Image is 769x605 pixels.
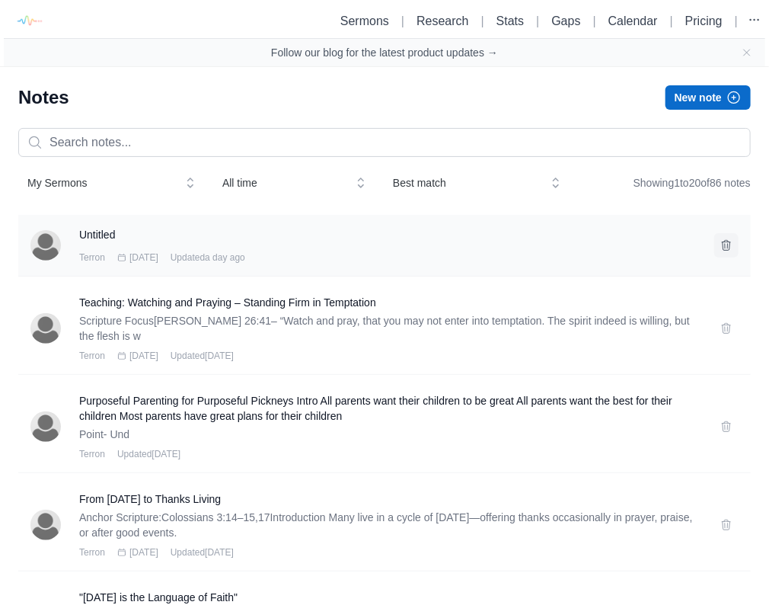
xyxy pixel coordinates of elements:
img: Terron [30,313,61,344]
li: | [587,12,602,30]
span: Terron [79,546,105,559]
a: Untitled [79,227,702,242]
p: Scripture Focus – “Watch and pray, that you may not enter into temptation. The spirit indeed is w... [79,313,702,344]
a: Research [416,14,468,27]
li: | [729,12,744,30]
button: New note [665,85,751,110]
p: Point- Und [79,427,702,442]
p: Anchor Scripture: , Introduction Many live in a cycle of [DATE]—offering thanks occasionally in p... [79,510,702,540]
a: Follow our blog for the latest product updates → [271,45,498,60]
span: Updated a day ago [171,251,245,264]
a: Purposeful Parenting for Purposeful Pickneys Intro All parents want their children to be great Al... [79,393,702,424]
span: My Sermons [27,175,174,190]
span: Terron [79,448,105,460]
a: "[DATE] is the Language of Faith" [79,590,702,605]
li: | [475,12,490,30]
button: Best match [384,169,570,197]
li: | [664,12,679,30]
button: My Sermons [18,169,204,197]
span: Best match [393,175,539,190]
a: Stats [496,14,524,27]
span: Updated [DATE] [117,448,180,460]
img: Terron [30,411,61,442]
span: Terron [79,251,105,264]
iframe: Drift Widget Chat Controller [693,529,751,587]
a: Sermons [340,14,389,27]
span: [DATE] [129,350,158,362]
span: Terron [79,350,105,362]
a: Teaching: Watching and Praying – Standing Firm in Temptation [79,295,702,310]
a: Colossians 3:14–15 [161,511,255,523]
span: Updated [DATE] [171,350,234,362]
a: Pricing [685,14,723,27]
li: | [395,12,410,30]
span: Updated [DATE] [171,546,234,559]
span: [DATE] [129,251,158,264]
a: [PERSON_NAME] 26:41 [154,315,271,327]
button: All time [213,169,375,197]
span: All time [222,175,344,190]
img: Terron [30,230,61,261]
a: From [DATE] to Thanks Living [79,491,702,507]
button: Close banner [741,46,753,59]
span: [DATE] [129,546,158,559]
a: Calendar [608,14,658,27]
div: Showing 1 to 20 of 86 notes [633,169,751,197]
li: | [530,12,545,30]
a: 17 [258,511,270,523]
h1: Notes [18,85,69,110]
a: Gaps [551,14,580,27]
img: Terron [30,510,61,540]
input: Search notes... [18,128,751,157]
img: logo [11,4,46,38]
